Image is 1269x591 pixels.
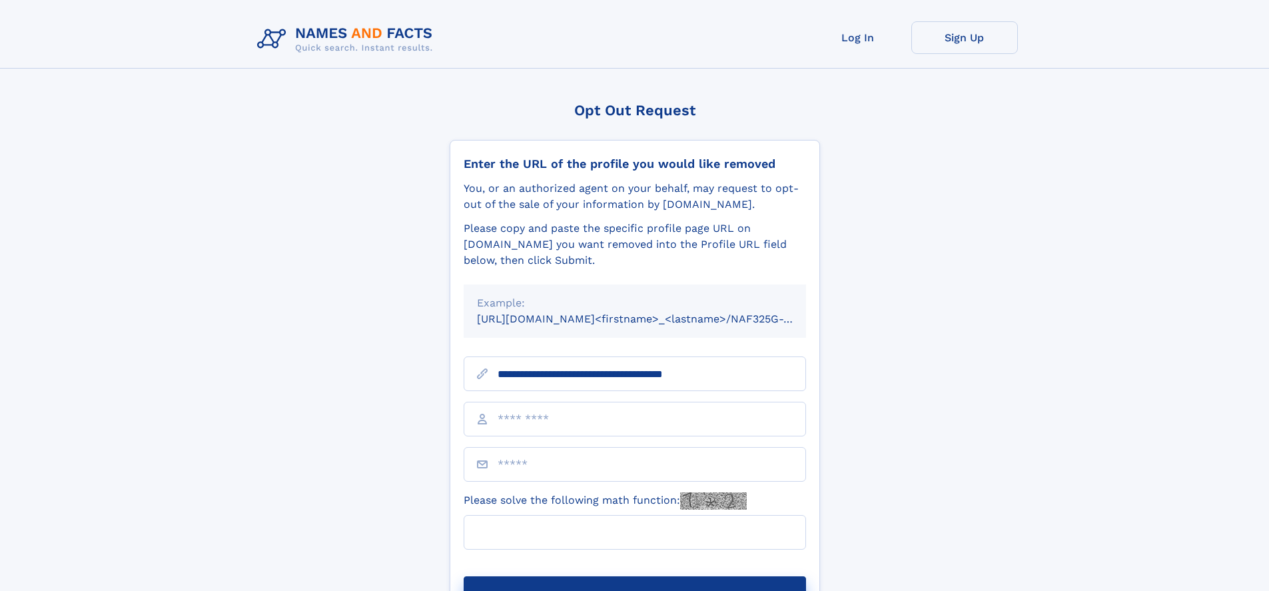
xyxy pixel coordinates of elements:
div: You, or an authorized agent on your behalf, may request to opt-out of the sale of your informatio... [464,181,806,213]
div: Enter the URL of the profile you would like removed [464,157,806,171]
label: Please solve the following math function: [464,492,747,510]
div: Please copy and paste the specific profile page URL on [DOMAIN_NAME] you want removed into the Pr... [464,221,806,269]
img: Logo Names and Facts [252,21,444,57]
small: [URL][DOMAIN_NAME]<firstname>_<lastname>/NAF325G-xxxxxxxx [477,312,831,325]
div: Opt Out Request [450,102,820,119]
a: Log In [805,21,911,54]
div: Example: [477,295,793,311]
a: Sign Up [911,21,1018,54]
